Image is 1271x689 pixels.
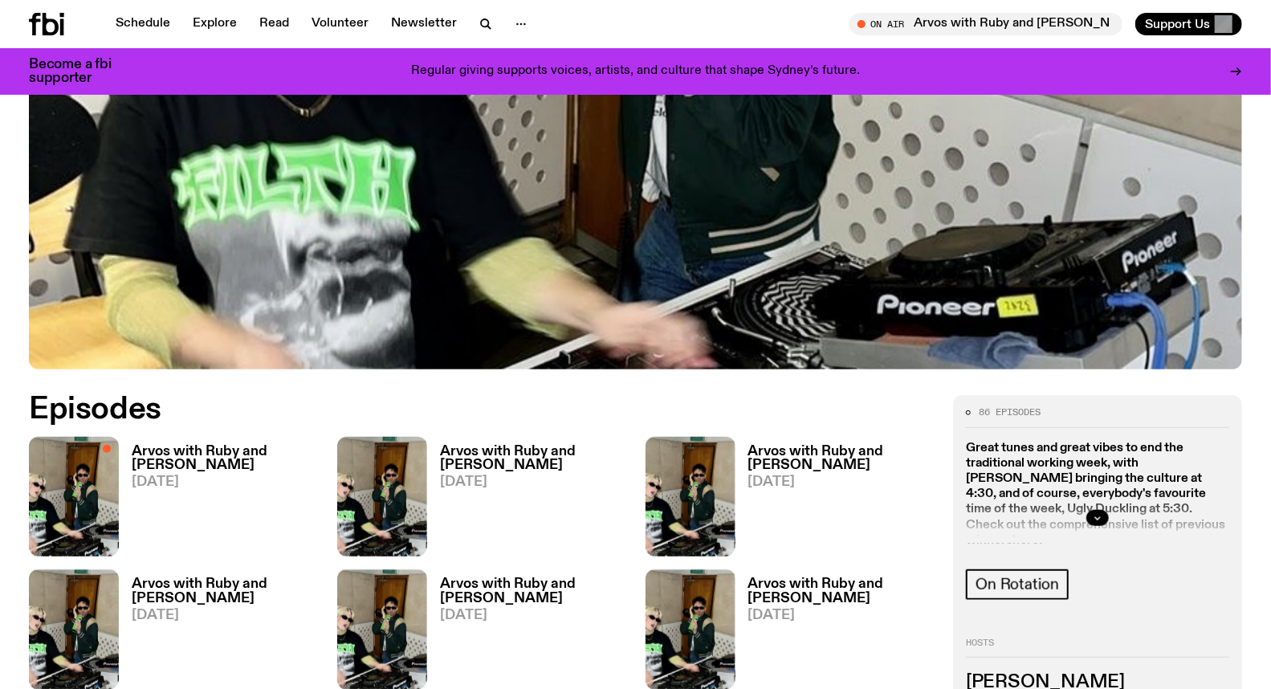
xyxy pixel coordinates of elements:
[29,437,119,556] img: Ruby wears a Collarbones t shirt and pretends to play the DJ decks, Al sings into a pringles can....
[440,609,626,622] span: [DATE]
[337,569,427,689] img: Ruby wears a Collarbones t shirt and pretends to play the DJ decks, Al sings into a pringles can....
[748,445,935,472] h3: Arvos with Ruby and [PERSON_NAME]
[29,58,132,85] h3: Become a fbi supporter
[132,577,318,605] h3: Arvos with Ruby and [PERSON_NAME]
[440,577,626,605] h3: Arvos with Ruby and [PERSON_NAME]
[132,475,318,489] span: [DATE]
[735,577,935,689] a: Arvos with Ruby and [PERSON_NAME][DATE]
[183,13,246,35] a: Explore
[29,395,831,424] h2: Episodes
[29,569,119,689] img: Ruby wears a Collarbones t shirt and pretends to play the DJ decks, Al sings into a pringles can....
[748,609,935,622] span: [DATE]
[302,13,378,35] a: Volunteer
[411,64,860,79] p: Regular giving supports voices, artists, and culture that shape Sydney’s future.
[735,445,935,556] a: Arvos with Ruby and [PERSON_NAME][DATE]
[132,609,318,622] span: [DATE]
[427,577,626,689] a: Arvos with Ruby and [PERSON_NAME][DATE]
[337,437,427,556] img: Ruby wears a Collarbones t shirt and pretends to play the DJ decks, Al sings into a pringles can....
[748,577,935,605] h3: Arvos with Ruby and [PERSON_NAME]
[966,442,1225,547] strong: Great tunes and great vibes to end the traditional working week, with [PERSON_NAME] bringing the ...
[440,445,626,472] h3: Arvos with Ruby and [PERSON_NAME]
[119,577,318,689] a: Arvos with Ruby and [PERSON_NAME][DATE]
[979,408,1041,417] span: 86 episodes
[106,13,180,35] a: Schedule
[381,13,466,35] a: Newsletter
[646,437,735,556] img: Ruby wears a Collarbones t shirt and pretends to play the DJ decks, Al sings into a pringles can....
[748,475,935,489] span: [DATE]
[976,576,1059,593] span: On Rotation
[966,638,1229,658] h2: Hosts
[132,445,318,472] h3: Arvos with Ruby and [PERSON_NAME]
[849,13,1122,35] button: On AirArvos with Ruby and [PERSON_NAME]
[440,475,626,489] span: [DATE]
[119,445,318,556] a: Arvos with Ruby and [PERSON_NAME][DATE]
[427,445,626,556] a: Arvos with Ruby and [PERSON_NAME][DATE]
[250,13,299,35] a: Read
[646,569,735,689] img: Ruby wears a Collarbones t shirt and pretends to play the DJ decks, Al sings into a pringles can....
[966,569,1069,600] a: On Rotation
[1145,17,1210,31] span: Support Us
[1135,13,1242,35] button: Support Us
